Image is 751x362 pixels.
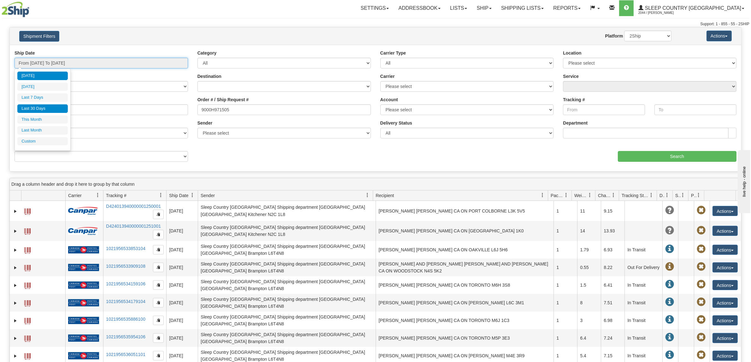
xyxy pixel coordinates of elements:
[472,0,496,16] a: Ship
[563,96,585,103] label: Tracking #
[554,312,577,329] td: 1
[665,262,674,271] span: Out For Delivery
[577,241,601,259] td: 1.79
[622,192,649,199] span: Tracking Status
[563,73,579,79] label: Service
[198,241,376,259] td: Sleep Country [GEOGRAPHIC_DATA] Shipping department [GEOGRAPHIC_DATA] [GEOGRAPHIC_DATA] Brampton ...
[601,259,625,276] td: 8.22
[625,329,662,347] td: In Transit
[198,329,376,347] td: Sleep Country [GEOGRAPHIC_DATA] Shipping department [GEOGRAPHIC_DATA] [GEOGRAPHIC_DATA] Brampton ...
[106,246,145,251] a: 1021956533853104
[601,294,625,312] td: 7.51
[625,259,662,276] td: Out For Delivery
[12,208,19,214] a: Expand
[198,312,376,329] td: Sleep Country [GEOGRAPHIC_DATA] Shipping department [GEOGRAPHIC_DATA] [GEOGRAPHIC_DATA] Brampton ...
[713,333,738,343] button: Actions
[197,120,212,126] label: Sender
[376,259,554,276] td: [PERSON_NAME] AND [PERSON_NAME] [PERSON_NAME] AND [PERSON_NAME] CA ON WOODSTOCK N4S 5K2
[601,329,625,347] td: 7.24
[197,73,221,79] label: Destination
[380,120,412,126] label: Delivery Status
[106,317,145,322] a: 1021956535886100
[24,280,31,290] a: Label
[563,50,581,56] label: Location
[106,352,145,357] a: 1021956536051101
[496,0,549,16] a: Shipping lists
[584,190,595,201] a: Weight filter column settings
[24,315,31,325] a: Label
[376,276,554,294] td: [PERSON_NAME] [PERSON_NAME] CA ON TORONTO M6H 3S8
[24,262,31,272] a: Label
[166,276,198,294] td: [DATE]
[17,104,68,113] li: Last 30 Days
[166,329,198,347] td: [DATE]
[376,294,554,312] td: [PERSON_NAME] [PERSON_NAME] CA ON [PERSON_NAME] L6C 3M1
[166,312,198,329] td: [DATE]
[12,265,19,271] a: Expand
[24,350,31,360] a: Label
[24,206,31,216] a: Label
[693,190,704,201] a: Pickup Status filter column settings
[17,115,68,124] li: This Month
[2,21,749,27] div: Support: 1 - 855 - 55 - 2SHIP
[68,317,99,324] img: 20 - Canada Post
[554,221,577,241] td: 1
[625,294,662,312] td: In Transit
[643,5,741,11] span: Sleep Country [GEOGRAPHIC_DATA]
[68,246,99,254] img: 20 - Canada Post
[574,192,588,199] span: Weight
[68,207,98,215] img: 14 - Canpar
[24,244,31,254] a: Label
[153,210,164,219] button: Copy to clipboard
[601,221,625,241] td: 13.93
[68,281,99,289] img: 20 - Canada Post
[554,259,577,276] td: 1
[166,294,198,312] td: [DATE]
[106,192,126,199] span: Tracking #
[68,264,99,271] img: 20 - Canada Post
[153,280,164,290] button: Copy to clipboard
[713,226,738,236] button: Actions
[601,241,625,259] td: 6.93
[106,224,161,229] a: D424013940000001251001
[376,221,554,241] td: [PERSON_NAME] [PERSON_NAME] CA ON [GEOGRAPHIC_DATA] 1K0
[646,190,657,201] a: Tracking Status filter column settings
[17,93,68,102] li: Last 7 Days
[675,192,681,199] span: Shipment Issues
[713,351,738,361] button: Actions
[166,221,198,241] td: [DATE]
[198,276,376,294] td: Sleep Country [GEOGRAPHIC_DATA] Shipping department [GEOGRAPHIC_DATA] [GEOGRAPHIC_DATA] Brampton ...
[554,294,577,312] td: 1
[153,263,164,272] button: Copy to clipboard
[598,192,611,199] span: Charge
[634,0,749,16] a: Sleep Country [GEOGRAPHIC_DATA] 2044 / [PERSON_NAME]
[691,192,696,199] span: Pickup Status
[554,241,577,259] td: 1
[376,312,554,329] td: [PERSON_NAME] [PERSON_NAME] CA ON TORONTO M6J 1C3
[17,83,68,91] li: [DATE]
[169,192,188,199] span: Ship Date
[577,276,601,294] td: 1.5
[601,312,625,329] td: 6.98
[12,318,19,324] a: Expand
[166,241,198,259] td: [DATE]
[608,190,619,201] a: Charge filter column settings
[12,247,19,253] a: Expand
[12,282,19,289] a: Expand
[153,333,164,343] button: Copy to clipboard
[12,300,19,306] a: Expand
[153,245,164,254] button: Copy to clipboard
[713,298,738,308] button: Actions
[198,221,376,241] td: Sleep Country [GEOGRAPHIC_DATA] Shipping department [GEOGRAPHIC_DATA] [GEOGRAPHIC_DATA] Kitchener...
[17,126,68,135] li: Last Month
[697,298,706,307] span: Pickup Not Assigned
[5,5,58,10] div: live help - online
[697,206,706,215] span: Pickup Not Assigned
[376,201,554,221] td: [PERSON_NAME] [PERSON_NAME] CA ON PORT COLBORNE L3K 5V5
[376,192,394,199] span: Recipient
[713,315,738,325] button: Actions
[601,201,625,221] td: 9.15
[10,178,741,190] div: grid grouping header
[362,190,373,201] a: Sender filter column settings
[625,241,662,259] td: In Transit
